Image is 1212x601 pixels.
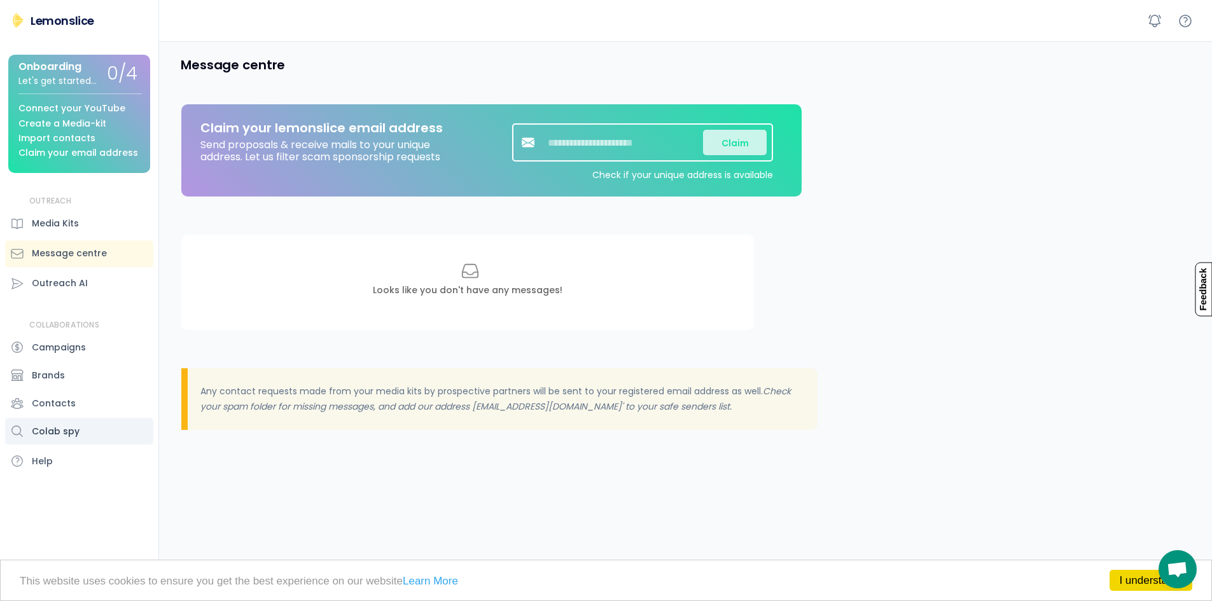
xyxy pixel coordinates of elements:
[188,368,818,431] div: Any contact requests made from your media kits by prospective partners will be sent to your regis...
[32,277,88,290] div: Outreach AI
[703,130,767,155] button: Claim
[32,217,79,230] div: Media Kits
[32,341,86,354] div: Campaigns
[107,64,137,84] div: 0/4
[32,425,80,438] div: Colab spy
[32,455,53,468] div: Help
[32,247,107,260] div: Message centre
[20,576,1192,586] p: This website uses cookies to ensure you get the best experience on our website
[200,135,455,163] div: Send proposals & receive mails to your unique address. Let us filter scam sponsorship requests
[18,119,106,128] div: Create a Media-kit
[32,369,65,382] div: Brands
[200,120,443,135] div: Claim your lemonslice email address
[29,196,72,207] div: OUTREACH
[1159,550,1197,588] div: Chat abierto
[18,148,138,158] div: Claim your email address
[32,397,76,410] div: Contacts
[31,13,94,29] div: Lemonslice
[18,61,81,73] div: Onboarding
[403,575,458,587] a: Learn More
[10,13,25,28] img: Lemonslice
[18,134,95,143] div: Import contacts
[1110,570,1192,591] a: I understand!
[18,104,125,113] div: Connect your YouTube
[592,168,773,181] div: Check if your unique address is available
[18,76,97,86] div: Let's get started...
[29,320,99,331] div: COLLABORATIONS
[200,385,793,413] em: Check your spam folder for missing messages, and add our address [EMAIL_ADDRESS][DOMAIN_NAME]' to...
[181,57,285,73] h4: Message centre
[373,284,562,297] div: Looks like you don't have any messages!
